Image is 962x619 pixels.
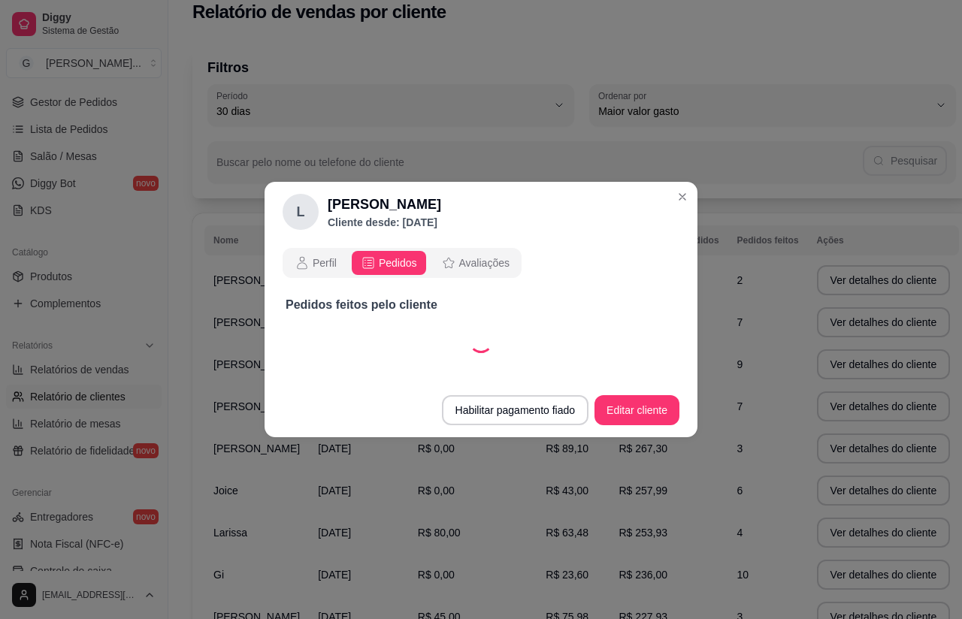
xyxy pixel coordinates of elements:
button: Habilitar pagamento fiado [442,395,589,425]
p: Pedidos feitos pelo cliente [286,296,676,314]
span: Avaliações [459,255,510,270]
button: Editar cliente [594,395,679,425]
span: Perfil [313,255,337,270]
div: opções [283,248,522,278]
p: Cliente desde: [DATE] [328,215,441,230]
span: Pedidos [379,255,417,270]
div: Loading [469,329,493,353]
h2: [PERSON_NAME] [328,194,441,215]
button: Close [670,185,694,209]
div: L [283,194,319,230]
div: opções [283,248,679,278]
